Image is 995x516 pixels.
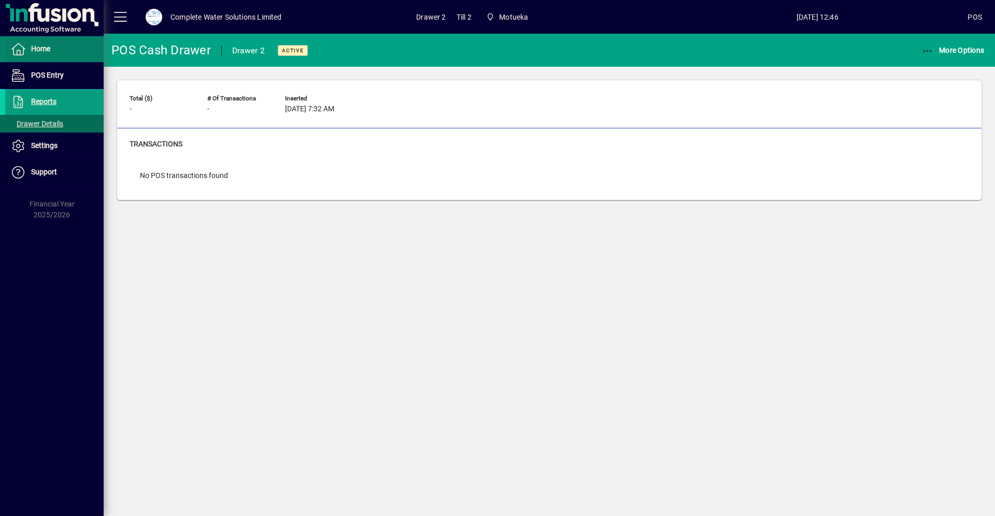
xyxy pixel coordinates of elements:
span: Reports [31,97,56,106]
a: Home [5,36,104,62]
span: Drawer 2 [416,9,446,25]
span: More Options [921,46,985,54]
span: Till 2 [457,9,472,25]
div: Complete Water Solutions Limited [170,9,282,25]
span: Drawer Details [10,120,63,128]
a: Settings [5,133,104,159]
div: POS [968,9,982,25]
span: Total ($) [130,95,192,102]
span: Inserted [285,95,347,102]
button: More Options [919,41,987,60]
span: Motueka [499,9,528,25]
span: Transactions [130,140,182,148]
a: Drawer Details [5,115,104,132]
span: [DATE] 12:46 [667,9,968,25]
div: No POS transactions found [130,160,238,191]
span: - [207,105,209,113]
span: Motueka [482,8,533,26]
div: Drawer 2 [232,42,265,59]
span: Home [31,45,50,53]
a: Support [5,159,104,185]
span: POS Entry [31,71,64,79]
div: POS Cash Drawer [111,42,211,58]
span: Settings [31,141,58,150]
button: Profile [137,8,170,26]
span: Support [31,168,57,176]
span: [DATE] 7:32 AM [285,105,334,113]
span: # of Transactions [207,95,269,102]
span: Active [282,47,304,54]
a: POS Entry [5,63,104,89]
span: - [130,105,132,113]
